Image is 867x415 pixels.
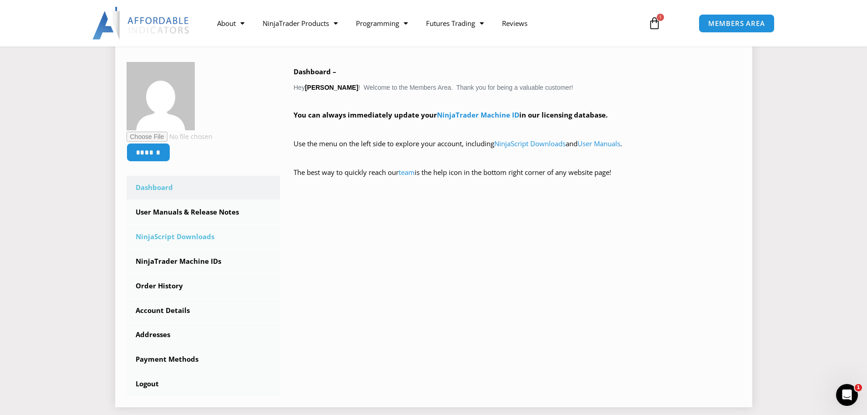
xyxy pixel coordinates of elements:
a: User Manuals [578,139,620,148]
a: Logout [127,372,280,396]
span: MEMBERS AREA [708,20,765,27]
a: NinjaTrader Machine IDs [127,250,280,273]
a: MEMBERS AREA [699,14,775,33]
a: Programming [347,13,417,34]
strong: [PERSON_NAME] [305,84,358,91]
a: Payment Methods [127,348,280,371]
a: Account Details [127,299,280,323]
a: NinjaTrader Machine ID [437,110,519,119]
p: Use the menu on the left side to explore your account, including and . [294,138,741,163]
a: team [399,168,415,177]
nav: Menu [208,13,638,34]
img: 4f486a5457a68abf31edfa8dd7d4e4782c02460faed717be5ef7beb2353ebc1c [127,62,195,130]
a: NinjaTrader Products [254,13,347,34]
div: Hey ! Welcome to the Members Area. Thank you for being a valuable customer! [294,66,741,192]
span: 1 [855,384,862,391]
a: NinjaScript Downloads [494,139,566,148]
a: About [208,13,254,34]
a: Reviews [493,13,537,34]
a: Order History [127,274,280,298]
iframe: Intercom live chat [836,384,858,406]
strong: You can always immediately update your in our licensing database. [294,110,608,119]
b: Dashboard – [294,67,336,76]
a: Addresses [127,323,280,347]
a: Futures Trading [417,13,493,34]
img: LogoAI | Affordable Indicators – NinjaTrader [92,7,190,40]
nav: Account pages [127,176,280,396]
a: 1 [634,10,674,36]
a: User Manuals & Release Notes [127,200,280,224]
a: NinjaScript Downloads [127,225,280,249]
span: 1 [657,14,664,21]
a: Dashboard [127,176,280,200]
p: The best way to quickly reach our is the help icon in the bottom right corner of any website page! [294,166,741,192]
